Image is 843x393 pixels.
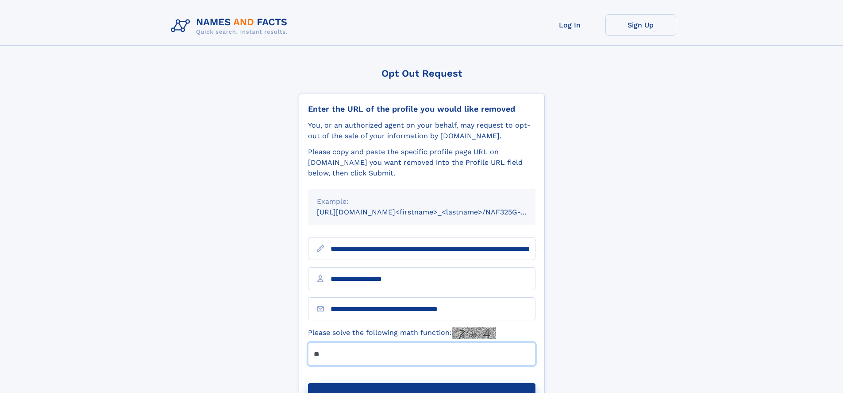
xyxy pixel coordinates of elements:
[167,14,295,38] img: Logo Names and Facts
[308,147,535,179] div: Please copy and paste the specific profile page URL on [DOMAIN_NAME] you want removed into the Pr...
[317,196,527,207] div: Example:
[299,68,545,79] div: Opt Out Request
[308,104,535,114] div: Enter the URL of the profile you would like removed
[535,14,605,36] a: Log In
[605,14,676,36] a: Sign Up
[317,208,552,216] small: [URL][DOMAIN_NAME]<firstname>_<lastname>/NAF325G-xxxxxxxx
[308,327,496,339] label: Please solve the following math function:
[308,120,535,141] div: You, or an authorized agent on your behalf, may request to opt-out of the sale of your informatio...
